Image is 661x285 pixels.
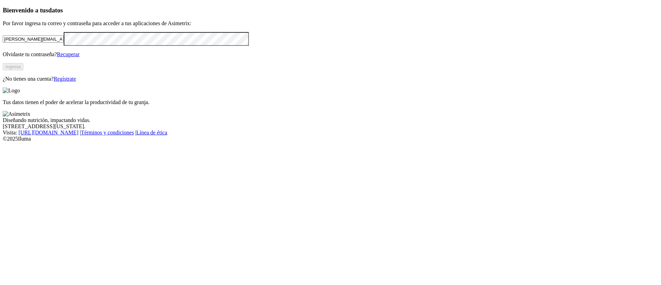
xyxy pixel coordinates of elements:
a: Línea de ética [136,130,167,135]
p: Olvidaste tu contraseña? [3,51,658,58]
button: Ingresa [3,63,23,70]
a: [URL][DOMAIN_NAME] [19,130,78,135]
div: Diseñando nutrición, impactando vidas. [3,117,658,123]
a: Términos y condiciones [81,130,134,135]
h3: Bienvenido a tus [3,7,658,14]
a: Recuperar [57,51,80,57]
p: Por favor ingresa tu correo y contraseña para acceder a tus aplicaciones de Asimetrix: [3,20,658,27]
div: Visita : | | [3,130,658,136]
p: Tus datos tienen el poder de acelerar la productividad de tu granja. [3,99,658,105]
img: Logo [3,88,20,94]
input: Tu correo [3,35,64,43]
div: [STREET_ADDRESS][US_STATE]. [3,123,658,130]
img: Asimetrix [3,111,30,117]
span: datos [48,7,63,14]
p: ¿No tienes una cuenta? [3,76,658,82]
div: © 2025 Iluma [3,136,658,142]
a: Regístrate [54,76,76,82]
